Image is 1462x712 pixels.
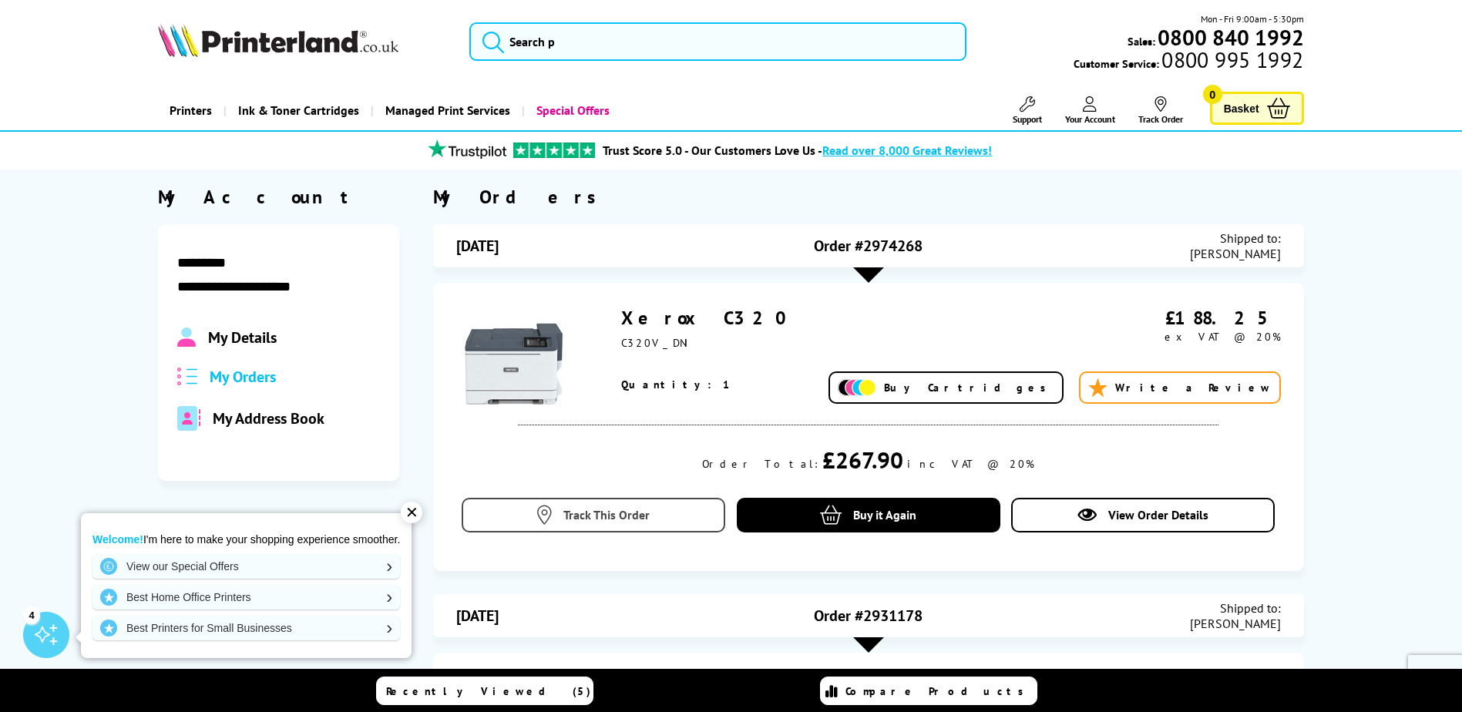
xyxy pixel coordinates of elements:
a: Track This Order [462,498,725,532]
span: Order #2931178 [814,606,923,626]
span: Shipped to: [1190,600,1281,616]
a: View our Special Offers [92,554,400,579]
span: Quantity: 1 [621,378,732,391]
a: Xerox C320 [621,306,798,330]
img: all-order.svg [177,368,197,385]
span: Buy Cartridges [884,381,1054,395]
span: My Orders [210,367,276,387]
span: 0 [1203,85,1222,104]
a: Managed Print Services [371,91,522,130]
a: Buy it Again [737,498,1000,532]
a: Recently Viewed (5) [376,677,593,705]
span: Your Account [1065,113,1115,125]
span: Recently Viewed (5) [386,684,591,698]
strong: Welcome! [92,533,143,546]
span: Customer Service: [1074,52,1303,71]
img: trustpilot rating [513,143,595,158]
div: £267.90 [822,445,903,475]
img: Printerland Logo [158,23,398,57]
span: Compare Products [845,684,1032,698]
img: Xerox C320 [456,306,572,421]
b: 0800 840 1992 [1158,23,1304,52]
div: My Orders [433,185,1304,209]
a: Best Home Office Printers [92,585,400,610]
div: £188.25 [1083,306,1281,330]
span: [PERSON_NAME] [1190,246,1281,261]
div: C320V_DNI [621,336,1083,350]
span: [PERSON_NAME] [1190,616,1281,631]
span: [DATE] [456,606,499,626]
span: Write a Review [1115,381,1272,395]
span: [DATE] [456,236,499,256]
a: Special Offers [522,91,621,130]
a: Printerland Logo [158,23,450,60]
span: Shipped to: [1190,230,1281,246]
div: ex VAT @ 20% [1083,330,1281,344]
a: Write a Review [1079,371,1281,404]
span: Ink & Toner Cartridges [238,91,359,130]
a: Support [1013,96,1042,125]
span: My Details [208,327,277,348]
span: Sales: [1128,34,1155,49]
a: Track Order [1138,96,1183,125]
span: Mon - Fri 9:00am - 5:30pm [1201,12,1304,26]
div: My Account [158,185,398,209]
span: Order #2974268 [814,236,923,256]
a: Trust Score 5.0 - Our Customers Love Us -Read over 8,000 Great Reviews! [603,143,992,158]
div: inc VAT @ 20% [907,457,1034,471]
a: View Order Details [1011,498,1275,532]
img: address-book-duotone-solid.svg [177,406,200,431]
img: trustpilot rating [421,139,513,159]
span: Track This Order [563,507,650,522]
span: 0800 995 1992 [1159,52,1303,67]
input: Search p [469,22,966,61]
a: 0800 840 1992 [1155,30,1304,45]
img: Add Cartridges [838,379,876,397]
img: Profile.svg [177,327,195,348]
span: Support [1013,113,1042,125]
span: Buy it Again [853,507,916,522]
span: My Address Book [213,408,324,428]
div: Order Total: [702,457,818,471]
a: Your Account [1065,96,1115,125]
p: I'm here to make your shopping experience smoother. [92,532,400,546]
a: Best Printers for Small Businesses [92,616,400,640]
span: View Order Details [1108,507,1208,522]
div: 4 [23,606,40,623]
a: Compare Products [820,677,1037,705]
a: Ink & Toner Cartridges [224,91,371,130]
span: Basket [1224,98,1259,119]
div: ✕ [401,502,422,523]
a: Buy Cartridges [828,371,1064,404]
a: Printers [158,91,224,130]
span: Read over 8,000 Great Reviews! [822,143,992,158]
a: Basket 0 [1210,92,1304,125]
